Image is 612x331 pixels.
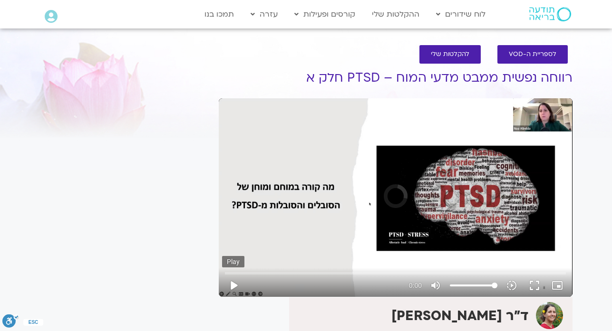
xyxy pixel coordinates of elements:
a: להקלטות שלי [419,45,481,64]
h1: רווחה נפשית ממבט מדעי המוח – PTSD חלק א [219,71,573,85]
a: תמכו בנו [200,5,239,23]
a: קורסים ופעילות [290,5,360,23]
a: לספריית ה-VOD [497,45,568,64]
a: עזרה [246,5,282,23]
a: לוח שידורים [431,5,490,23]
img: ד"ר נועה אלבלדה [536,302,563,329]
span: להקלטות שלי [431,51,469,58]
img: תודעה בריאה [529,7,571,21]
a: ההקלטות שלי [367,5,424,23]
strong: ד"ר [PERSON_NAME] [391,307,529,325]
span: לספריית ה-VOD [509,51,556,58]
